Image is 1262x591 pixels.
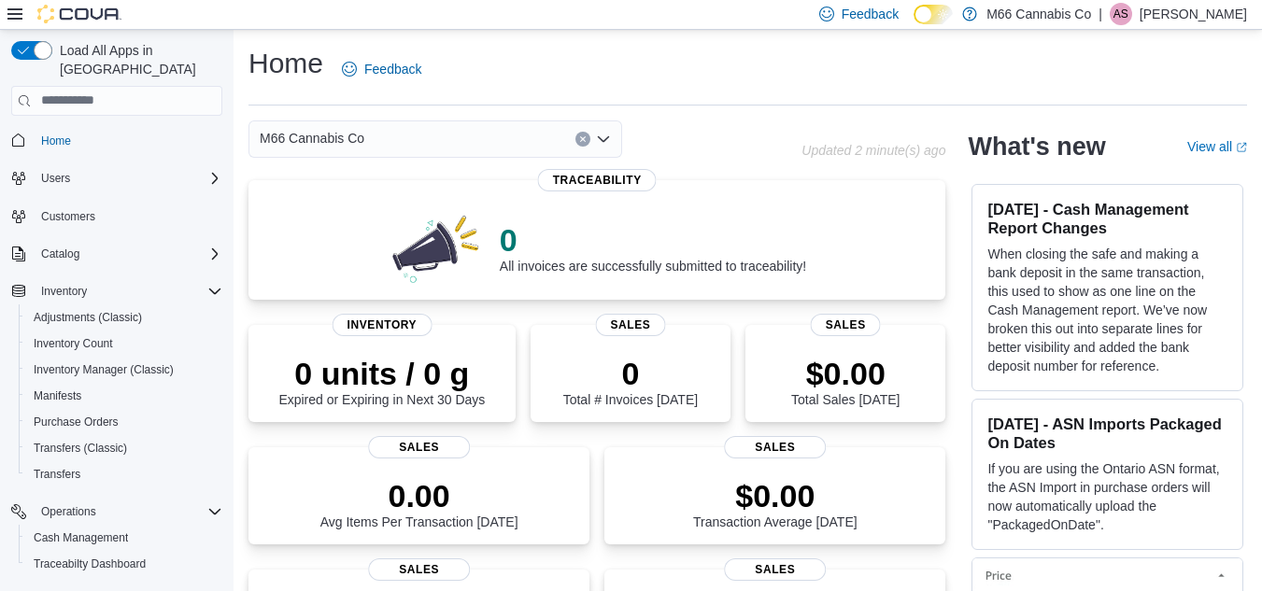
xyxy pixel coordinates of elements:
[19,304,230,331] button: Adjustments (Classic)
[19,383,230,409] button: Manifests
[368,436,471,458] span: Sales
[801,143,945,158] p: Updated 2 minute(s) ago
[364,60,421,78] span: Feedback
[4,499,230,525] button: Operations
[791,355,900,407] div: Total Sales [DATE]
[34,388,81,403] span: Manifests
[914,5,953,24] input: Dark Mode
[987,459,1227,534] p: If you are using the Ontario ASN format, the ASN Import in purchase orders will now automatically...
[260,127,364,149] span: M66 Cannabis Co
[26,463,222,485] span: Transfers
[26,332,121,355] a: Inventory Count
[693,477,858,529] div: Transaction Average [DATE]
[563,355,698,407] div: Total # Invoices [DATE]
[500,221,806,259] p: 0
[575,132,590,147] button: Clear input
[34,167,78,190] button: Users
[842,5,899,23] span: Feedback
[19,331,230,357] button: Inventory Count
[41,134,71,148] span: Home
[19,525,230,551] button: Cash Management
[987,200,1227,237] h3: [DATE] - Cash Management Report Changes
[333,314,432,336] span: Inventory
[34,415,119,429] span: Purchase Orders
[914,24,915,25] span: Dark Mode
[34,130,78,152] a: Home
[388,210,485,285] img: 0
[26,437,222,459] span: Transfers (Classic)
[987,245,1227,375] p: When closing the safe and making a bank deposit in the same transaction, this used to show as one...
[34,243,87,265] button: Catalog
[724,558,827,581] span: Sales
[4,127,230,154] button: Home
[34,362,174,377] span: Inventory Manager (Classic)
[278,355,485,392] p: 0 units / 0 g
[4,165,230,191] button: Users
[34,243,222,265] span: Catalog
[19,409,230,435] button: Purchase Orders
[724,436,827,458] span: Sales
[26,359,222,381] span: Inventory Manager (Classic)
[34,167,222,190] span: Users
[34,205,103,228] a: Customers
[26,553,153,575] a: Traceabilty Dashboard
[34,441,127,456] span: Transfers (Classic)
[41,504,96,519] span: Operations
[811,314,881,336] span: Sales
[34,467,80,482] span: Transfers
[500,221,806,274] div: All invoices are successfully submitted to traceability!
[278,355,485,407] div: Expired or Expiring in Next 30 Days
[26,527,135,549] a: Cash Management
[26,306,149,329] a: Adjustments (Classic)
[26,553,222,575] span: Traceabilty Dashboard
[987,415,1227,452] h3: [DATE] - ASN Imports Packaged On Dates
[4,241,230,267] button: Catalog
[26,385,89,407] a: Manifests
[26,463,88,485] a: Transfers
[19,357,230,383] button: Inventory Manager (Classic)
[26,332,222,355] span: Inventory Count
[693,477,858,514] p: $0.00
[26,437,135,459] a: Transfers (Classic)
[1187,139,1247,154] a: View allExternal link
[26,385,222,407] span: Manifests
[19,551,230,577] button: Traceabilty Dashboard
[320,477,518,529] div: Avg Items Per Transaction [DATE]
[248,45,323,82] h1: Home
[1113,3,1128,25] span: AS
[4,278,230,304] button: Inventory
[19,461,230,487] button: Transfers
[34,280,94,303] button: Inventory
[34,280,222,303] span: Inventory
[34,310,142,325] span: Adjustments (Classic)
[41,284,87,299] span: Inventory
[563,355,698,392] p: 0
[26,411,126,433] a: Purchase Orders
[26,527,222,549] span: Cash Management
[26,359,181,381] a: Inventory Manager (Classic)
[34,204,222,228] span: Customers
[4,203,230,230] button: Customers
[34,500,222,523] span: Operations
[791,355,900,392] p: $0.00
[34,530,128,545] span: Cash Management
[596,132,611,147] button: Open list of options
[19,435,230,461] button: Transfers (Classic)
[1236,142,1247,153] svg: External link
[986,3,1091,25] p: M66 Cannabis Co
[334,50,429,88] a: Feedback
[52,41,222,78] span: Load All Apps in [GEOGRAPHIC_DATA]
[368,558,471,581] span: Sales
[1140,3,1247,25] p: [PERSON_NAME]
[34,556,146,571] span: Traceabilty Dashboard
[1099,3,1102,25] p: |
[1110,3,1132,25] div: Angela Sunyog
[26,411,222,433] span: Purchase Orders
[320,477,518,514] p: 0.00
[538,169,657,191] span: Traceability
[34,500,104,523] button: Operations
[595,314,665,336] span: Sales
[41,209,95,224] span: Customers
[41,171,70,186] span: Users
[34,336,113,351] span: Inventory Count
